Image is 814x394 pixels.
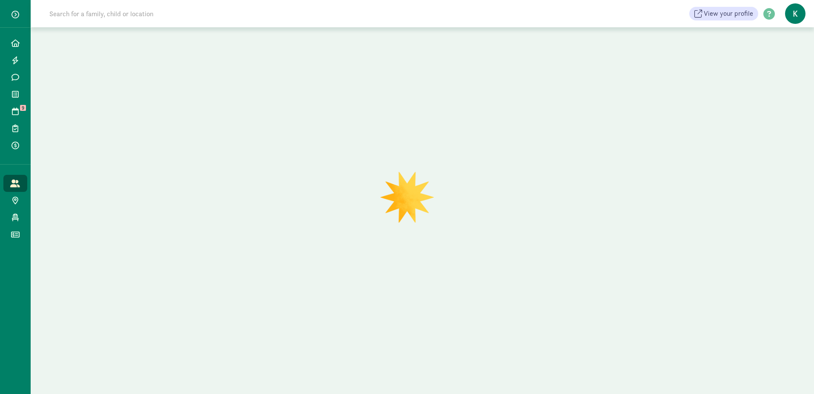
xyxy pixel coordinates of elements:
[689,7,758,20] a: View your profile
[3,103,27,120] a: 9
[785,3,805,24] span: K
[44,5,283,22] input: Search for a family, child or location
[20,105,26,111] span: 9
[704,9,753,19] span: View your profile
